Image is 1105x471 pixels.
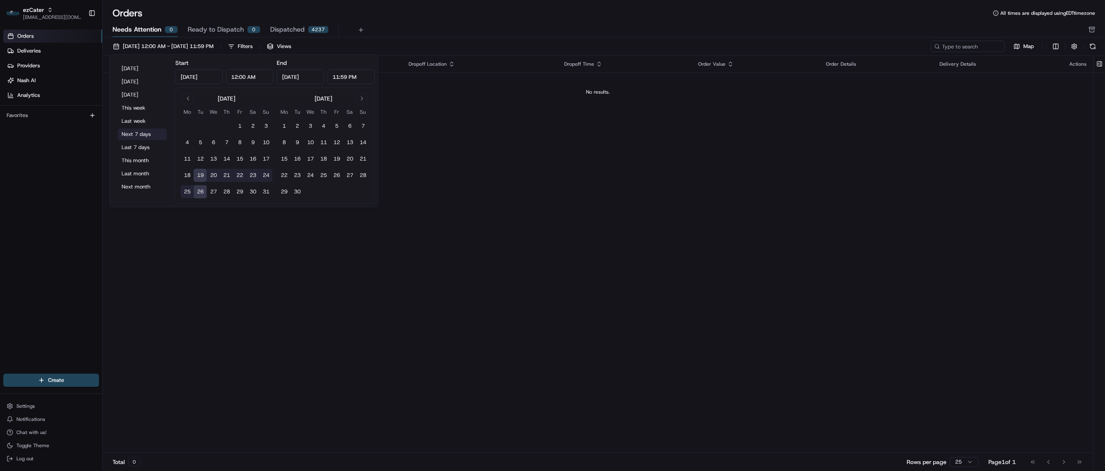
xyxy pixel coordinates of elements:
div: 0 [247,26,260,33]
th: Sunday [356,108,370,116]
button: 22 [233,169,246,182]
span: Pylon [82,140,99,146]
a: Analytics [3,89,102,102]
span: Settings [16,403,35,409]
button: 18 [317,152,330,165]
span: [DATE] 12:00 AM - [DATE] 11:59 PM [123,43,214,50]
div: Delivery Details [940,61,1056,67]
div: Total [113,457,140,466]
p: Welcome 👋 [8,33,149,46]
button: Notifications [3,414,99,425]
span: Toggle Theme [16,442,49,449]
button: 30 [291,185,304,198]
th: Friday [233,108,246,116]
span: Orders [17,32,34,40]
img: 1736555255976-a54dd68f-1ca7-489b-9aae-adbdc363a1c4 [8,79,23,94]
th: Tuesday [194,108,207,116]
button: Go to previous month [182,93,194,104]
button: 27 [207,185,220,198]
label: End [277,59,287,67]
button: Toggle Theme [3,440,99,451]
div: Order Details [826,61,926,67]
button: 19 [194,169,207,182]
div: Favorites [3,109,99,122]
div: 📗 [8,120,15,127]
button: Next 7 days [118,129,167,140]
button: 7 [356,119,370,133]
span: Knowledge Base [16,119,63,128]
a: Powered byPylon [58,139,99,146]
button: 26 [330,169,343,182]
button: 17 [304,152,317,165]
button: Last month [118,168,167,179]
th: Tuesday [291,108,304,116]
button: 2 [246,119,260,133]
button: 17 [260,152,273,165]
button: 21 [356,152,370,165]
div: 4237 [308,26,329,33]
th: Wednesday [304,108,317,116]
button: 15 [233,152,246,165]
button: [DATE] [118,89,167,101]
button: 18 [181,169,194,182]
button: 27 [343,169,356,182]
button: 22 [278,169,291,182]
p: Rows per page [907,458,946,466]
button: ezCaterezCater[EMAIL_ADDRESS][DOMAIN_NAME] [3,3,85,23]
button: Create [3,374,99,387]
button: 10 [260,136,273,149]
button: Chat with us! [3,427,99,438]
span: Notifications [16,416,45,423]
button: Filters [224,41,256,52]
button: 12 [330,136,343,149]
button: 14 [356,136,370,149]
th: Sunday [260,108,273,116]
span: Log out [16,455,33,462]
span: Chat with us! [16,429,46,436]
button: This month [118,155,167,166]
span: Deliveries [17,47,41,55]
button: 26 [194,185,207,198]
button: 23 [291,169,304,182]
button: 8 [233,136,246,149]
button: Last 7 days [118,142,167,153]
span: Create [48,377,64,384]
a: Nash AI [3,74,102,87]
button: 4 [317,119,330,133]
a: Deliveries [3,44,102,57]
button: 28 [356,169,370,182]
button: 7 [220,136,233,149]
label: Start [175,59,188,67]
div: Filters [238,43,253,50]
button: 15 [278,152,291,165]
button: 11 [181,152,194,165]
button: 25 [317,169,330,182]
th: Saturday [343,108,356,116]
img: ezCater [7,11,20,16]
span: Dispatched [270,25,305,34]
div: No results. [106,89,1090,95]
button: 5 [330,119,343,133]
div: Dropoff Location [409,61,551,67]
button: 3 [304,119,317,133]
button: Settings [3,400,99,412]
button: Last week [118,115,167,127]
div: We're available if you need us! [28,87,104,94]
button: 1 [233,119,246,133]
button: 14 [220,152,233,165]
button: 31 [260,185,273,198]
a: 💻API Documentation [66,116,135,131]
input: Time [327,69,375,84]
button: 6 [207,136,220,149]
button: 6 [343,119,356,133]
div: Page 1 of 1 [988,458,1016,466]
div: Dropoff Time [564,61,685,67]
button: 30 [246,185,260,198]
button: 19 [330,152,343,165]
button: 13 [207,152,220,165]
span: Nash AI [17,77,36,84]
input: Type to search [931,41,1005,52]
button: 21 [220,169,233,182]
button: Map [1008,41,1039,51]
button: 13 [343,136,356,149]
